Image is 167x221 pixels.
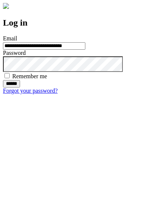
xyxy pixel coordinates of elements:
[3,88,58,94] a: Forgot your password?
[3,18,164,28] h2: Log in
[12,73,47,79] label: Remember me
[3,3,9,9] img: logo-4e3dc11c47720685a147b03b5a06dd966a58ff35d612b21f08c02c0306f2b779.png
[3,50,26,56] label: Password
[3,35,17,42] label: Email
